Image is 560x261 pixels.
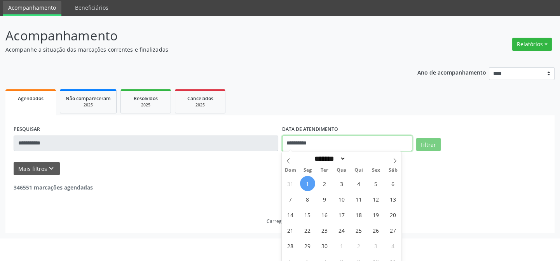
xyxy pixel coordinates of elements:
button: Mais filtroskeyboard_arrow_down [14,162,60,176]
span: Setembro 21, 2025 [283,223,298,238]
span: Setembro 12, 2025 [368,191,384,207]
span: Qua [333,168,350,173]
span: Setembro 30, 2025 [317,238,332,253]
span: Setembro 22, 2025 [300,223,315,238]
div: 2025 [126,102,165,108]
span: Setembro 20, 2025 [386,207,401,222]
span: Setembro 2, 2025 [317,176,332,191]
span: Qui [350,168,367,173]
span: Seg [299,168,316,173]
span: Setembro 14, 2025 [283,207,298,222]
span: Setembro 11, 2025 [351,191,366,207]
span: Setembro 9, 2025 [317,191,332,207]
div: 2025 [66,102,111,108]
p: Ano de acompanhamento [417,67,486,77]
span: Setembro 28, 2025 [283,238,298,253]
span: Dom [282,168,299,173]
span: Outubro 4, 2025 [386,238,401,253]
span: Setembro 1, 2025 [300,176,315,191]
span: Setembro 3, 2025 [334,176,349,191]
span: Agendados [18,95,44,102]
span: Sex [367,168,384,173]
span: Setembro 17, 2025 [334,207,349,222]
p: Acompanhe a situação das marcações correntes e finalizadas [5,45,390,54]
span: Setembro 6, 2025 [386,176,401,191]
span: Setembro 15, 2025 [300,207,315,222]
span: Setembro 10, 2025 [334,191,349,207]
span: Agosto 31, 2025 [283,176,298,191]
span: Outubro 2, 2025 [351,238,366,253]
button: Filtrar [416,138,441,151]
span: Setembro 23, 2025 [317,223,332,238]
span: Setembro 8, 2025 [300,191,315,207]
span: Outubro 3, 2025 [368,238,384,253]
a: Beneficiários [70,1,114,14]
strong: 346551 marcações agendadas [14,184,93,191]
span: Setembro 13, 2025 [386,191,401,207]
span: Outubro 1, 2025 [334,238,349,253]
span: Setembro 25, 2025 [351,223,366,238]
span: Sáb [384,168,401,173]
span: Ter [316,168,333,173]
span: Cancelados [187,95,213,102]
select: Month [312,155,346,163]
button: Relatórios [512,38,552,51]
span: Não compareceram [66,95,111,102]
span: Setembro 29, 2025 [300,238,315,253]
span: Setembro 19, 2025 [368,207,384,222]
div: 2025 [181,102,220,108]
p: Acompanhamento [5,26,390,45]
input: Year [346,155,372,163]
span: Setembro 4, 2025 [351,176,366,191]
span: Resolvidos [134,95,158,102]
label: PESQUISAR [14,124,40,136]
a: Acompanhamento [3,1,61,16]
div: Carregando [267,218,293,224]
span: Setembro 18, 2025 [351,207,366,222]
label: DATA DE ATENDIMENTO [282,124,338,136]
span: Setembro 24, 2025 [334,223,349,238]
span: Setembro 16, 2025 [317,207,332,222]
span: Setembro 26, 2025 [368,223,384,238]
span: Setembro 7, 2025 [283,191,298,207]
span: Setembro 5, 2025 [368,176,384,191]
i: keyboard_arrow_down [47,164,56,173]
span: Setembro 27, 2025 [386,223,401,238]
